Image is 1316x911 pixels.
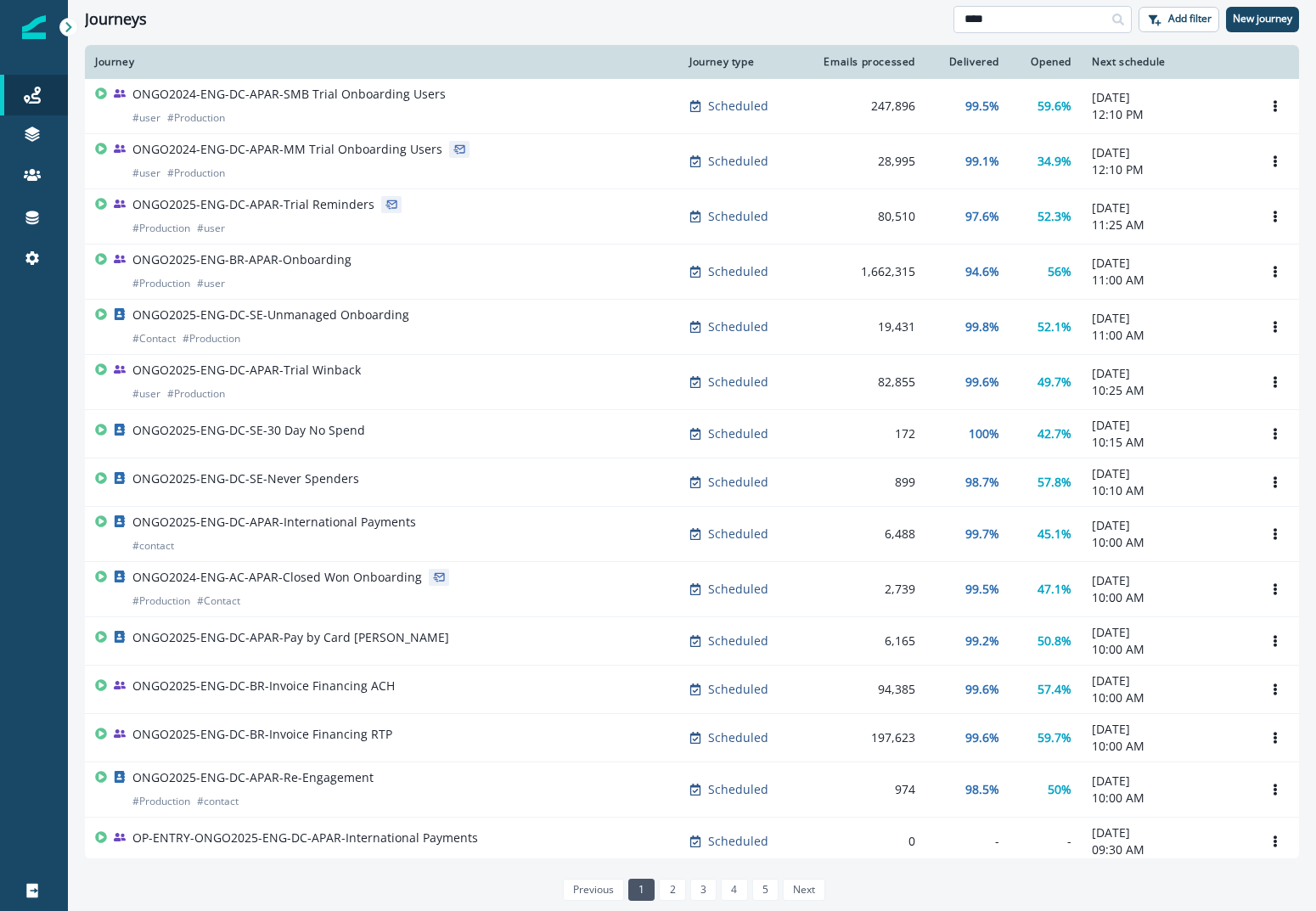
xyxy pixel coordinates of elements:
button: Options [1262,777,1289,802]
p: Scheduled [708,681,768,698]
p: # user [197,275,225,292]
p: 94.6% [965,263,999,280]
a: Page 1 is your current page [628,879,655,901]
a: ONGO2025-ENG-BR-APAR-Onboarding#Production#userScheduled1,662,31594.6%56%[DATE]11:00 AMOptions [85,245,1299,300]
p: 99.6% [965,374,999,391]
p: 99.1% [965,153,999,170]
div: Opened [1020,55,1071,69]
div: 1,662,315 [817,263,915,280]
p: Scheduled [708,581,768,598]
div: Delivered [936,55,999,69]
p: 99.6% [965,729,999,746]
div: 94,385 [817,681,915,698]
img: Inflection [22,15,46,39]
p: 57.4% [1038,681,1071,698]
p: 59.6% [1038,98,1071,115]
button: New journey [1226,7,1299,32]
p: [DATE] [1092,773,1241,790]
div: Emails processed [817,55,915,69]
button: Options [1262,259,1289,284]
p: 10:00 AM [1092,689,1241,706]
button: Options [1262,314,1289,340]
p: # Production [167,110,225,127]
p: # Contact [197,593,240,610]
p: 50% [1048,781,1071,798]
p: [DATE] [1092,417,1241,434]
p: # contact [132,537,174,554]
p: ONGO2025-ENG-DC-SE-Unmanaged Onboarding [132,306,409,323]
button: Options [1262,628,1289,654]
p: 49.7% [1038,374,1071,391]
p: ONGO2025-ENG-DC-APAR-Pay by Card [PERSON_NAME] [132,629,449,646]
p: [DATE] [1092,255,1241,272]
div: Next schedule [1092,55,1241,69]
p: [DATE] [1092,310,1241,327]
p: 52.3% [1038,208,1071,225]
p: ONGO2025-ENG-DC-APAR-Trial Winback [132,362,361,379]
div: 6,165 [817,633,915,650]
div: 6,488 [817,526,915,543]
p: ONGO2025-ENG-DC-APAR-International Payments [132,514,416,531]
p: Scheduled [708,318,768,335]
p: 12:10 PM [1092,106,1241,123]
div: 80,510 [817,208,915,225]
p: Scheduled [708,833,768,850]
p: Scheduled [708,474,768,491]
p: ONGO2024-ENG-AC-APAR-Closed Won Onboarding [132,569,422,586]
p: [DATE] [1092,365,1241,382]
p: 100% [969,425,999,442]
p: 98.7% [965,474,999,491]
p: 42.7% [1038,425,1071,442]
p: # Production [167,385,225,402]
p: 56% [1048,263,1071,280]
p: Scheduled [708,263,768,280]
p: 10:00 AM [1092,641,1241,658]
ul: Pagination [559,879,826,901]
a: ONGO2025-ENG-DC-APAR-Trial Reminders#Production#userScheduled80,51097.6%52.3%[DATE]11:25 AMOptions [85,189,1299,245]
p: # user [197,220,225,237]
p: 99.2% [965,633,999,650]
p: 99.7% [965,526,999,543]
p: 10:25 AM [1092,382,1241,399]
div: 974 [817,781,915,798]
div: 0 [817,833,915,850]
p: ONGO2025-ENG-DC-BR-Invoice Financing RTP [132,726,392,743]
button: Options [1262,725,1289,751]
button: Options [1262,576,1289,602]
p: # Production [132,593,190,610]
div: 28,995 [817,153,915,170]
button: Options [1262,470,1289,495]
p: Add filter [1168,13,1212,25]
p: 99.8% [965,318,999,335]
p: Scheduled [708,729,768,746]
p: 45.1% [1038,526,1071,543]
button: Options [1262,149,1289,174]
button: Add filter [1139,7,1219,32]
p: 52.1% [1038,318,1071,335]
p: 11:00 AM [1092,272,1241,289]
p: 10:15 AM [1092,434,1241,451]
p: New journey [1233,13,1292,25]
p: Scheduled [708,425,768,442]
div: Journey [95,55,669,69]
p: # user [132,385,160,402]
div: 19,431 [817,318,915,335]
p: [DATE] [1092,824,1241,841]
div: - [1020,833,1071,850]
p: 10:00 AM [1092,738,1241,755]
a: ONGO2025-ENG-DC-SE-Never SpendersScheduled89998.7%57.8%[DATE]10:10 AMOptions [85,458,1299,507]
div: 2,739 [817,581,915,598]
p: 97.6% [965,208,999,225]
p: 50.8% [1038,633,1071,650]
p: 34.9% [1038,153,1071,170]
p: # Contact [132,330,176,347]
p: Scheduled [708,526,768,543]
div: 247,896 [817,98,915,115]
p: # Production [132,793,190,810]
a: ONGO2025-ENG-DC-APAR-Re-Engagement#Production#contactScheduled97498.5%50%[DATE]10:00 AMOptions [85,762,1299,818]
button: Options [1262,421,1289,447]
p: 99.5% [965,98,999,115]
button: Options [1262,829,1289,854]
p: ONGO2025-ENG-DC-SE-Never Spenders [132,470,359,487]
p: ONGO2025-ENG-DC-BR-Invoice Financing ACH [132,678,395,694]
